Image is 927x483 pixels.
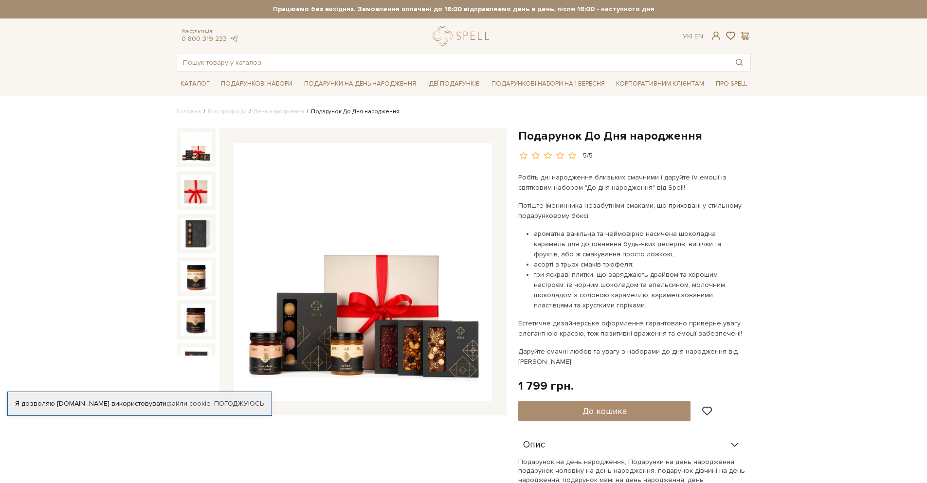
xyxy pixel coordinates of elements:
a: Погоджуюсь [214,399,264,408]
a: Вся продукція [208,108,247,115]
a: файли cookie [166,399,211,408]
h1: Подарунок До Дня народження [518,128,751,143]
div: 5/5 [583,151,593,161]
img: Подарунок До Дня народження [181,175,212,206]
li: асорті з трьох смаків трюфеля; [534,259,746,269]
img: Подарунок До Дня народження [181,304,212,335]
span: Консультація: [182,28,239,35]
a: Подарунки на День народження [300,76,420,91]
input: Пошук товару у каталозі [177,54,728,71]
li: ароматна ванільна та неймовірно насичена шоколадна карамель для доповнення будь-яких десертів, ви... [534,229,746,259]
img: Подарунок До Дня народження [181,347,212,378]
a: 0 800 319 233 [182,35,227,43]
div: Я дозволяю [DOMAIN_NAME] використовувати [8,399,272,408]
a: logo [433,26,493,46]
div: Ук [683,32,703,41]
p: Естетичне дизайнерське оформлення гарантовано приверне увагу елегантною красою, тож позитивні вра... [518,318,746,339]
a: Головна [177,108,201,115]
a: Подарункові набори [217,76,296,91]
p: Потіште іменинника незабутніми смаками, що приховані у стильному подарунковому боксі: [518,200,746,221]
a: Про Spell [712,76,751,91]
a: telegram [229,35,239,43]
img: Подарунок До Дня народження [181,132,212,163]
a: Каталог [177,76,214,91]
span: | [691,32,692,40]
div: 1 799 грн. [518,378,574,394]
p: Робіть дні народження близьких смачними і даруйте їм емоції із святковим набором "До дня народжен... [518,172,746,193]
img: Подарунок До Дня народження [234,143,492,401]
li: три яскраві плитки, що заряджають драйвом та хорошим настроєм: із чорним шоколадом та апельсином,... [534,269,746,310]
img: Подарунок До Дня народження [181,261,212,292]
a: En [694,32,703,40]
li: Подарунок До Дня народження [304,107,400,116]
strong: Працюємо без вихідних. Замовлення оплачені до 16:00 відправляємо день в день, після 16:00 - насту... [177,5,751,14]
a: Ідеї подарунків [423,76,484,91]
span: Опис [523,441,545,449]
button: До кошика [518,401,691,421]
button: Пошук товару у каталозі [728,54,750,71]
a: Корпоративним клієнтам [612,75,708,92]
img: Подарунок До Дня народження [181,218,212,249]
a: Подарункові набори на 1 Вересня [488,75,609,92]
p: Даруйте смачні любов та увагу з наборами до дня народження від [PERSON_NAME]! [518,346,746,367]
a: День народження [254,108,304,115]
span: До кошика [582,406,627,416]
